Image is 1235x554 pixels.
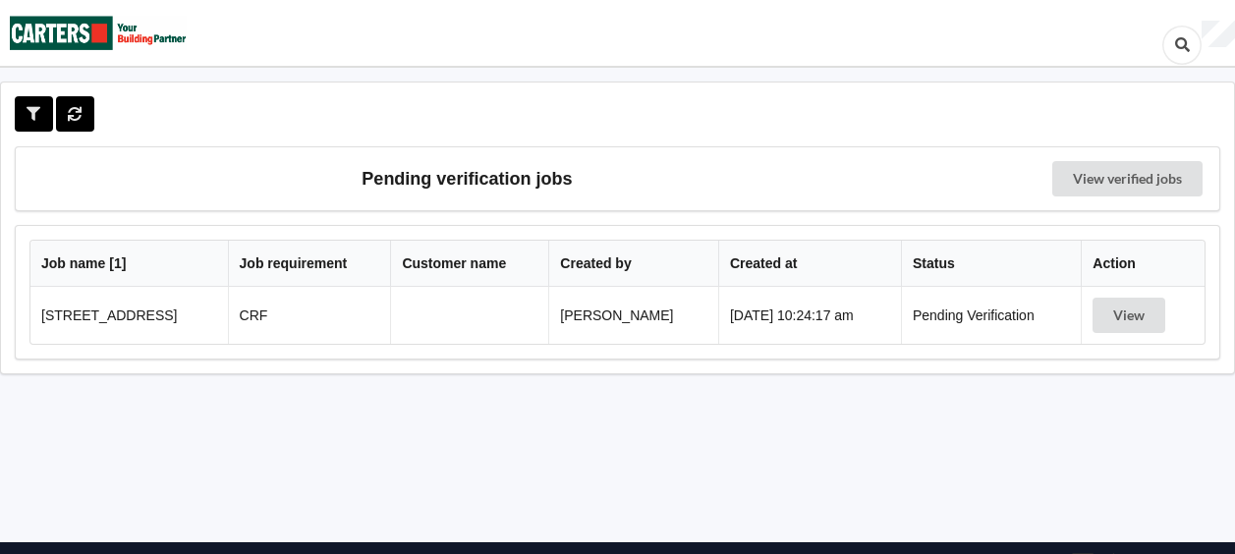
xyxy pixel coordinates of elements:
th: Job requirement [228,241,391,287]
th: Status [901,241,1081,287]
h3: Pending verification jobs [29,161,905,196]
button: View [1093,298,1165,333]
td: [STREET_ADDRESS] [30,287,228,344]
th: Action [1081,241,1205,287]
th: Customer name [390,241,548,287]
th: Created at [718,241,901,287]
img: Carters [10,1,187,65]
th: Job name [ 1 ] [30,241,228,287]
th: Created by [548,241,718,287]
div: User Profile [1202,21,1235,48]
td: [PERSON_NAME] [548,287,718,344]
td: CRF [228,287,391,344]
a: View [1093,307,1169,323]
a: View verified jobs [1052,161,1203,196]
td: Pending Verification [901,287,1081,344]
td: [DATE] 10:24:17 am [718,287,901,344]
